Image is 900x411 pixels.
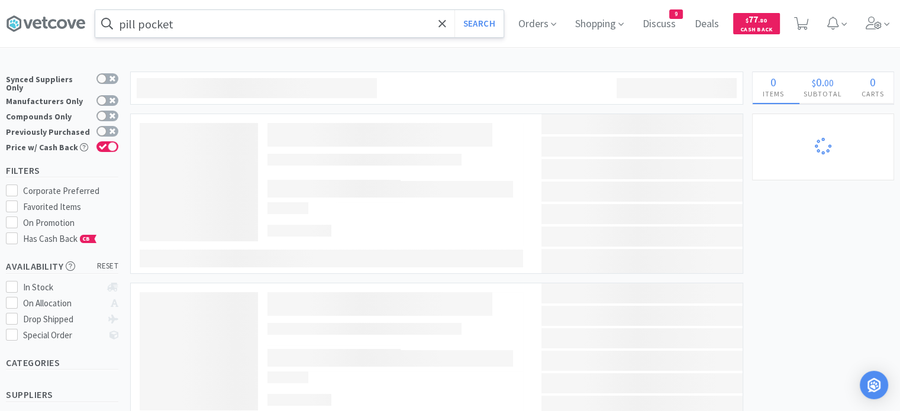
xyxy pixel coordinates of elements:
div: Drop Shipped [23,312,102,326]
button: Search [454,10,504,37]
div: . [793,76,851,88]
h5: Suppliers [6,388,118,402]
span: 0 [770,75,776,89]
h4: Items [753,88,793,99]
a: $77.80Cash Back [733,8,780,40]
span: Cash Back [740,27,773,34]
div: Open Intercom Messenger [860,371,888,399]
span: 00 [824,77,834,89]
h4: Subtotal [793,88,851,99]
span: 0 [816,75,822,89]
div: Previously Purchased [6,126,91,136]
div: Price w/ Cash Back [6,141,91,151]
h4: Carts [851,88,893,99]
span: 0 [870,75,876,89]
input: Search by item, sku, manufacturer, ingredient, size... [95,10,504,37]
div: Special Order [23,328,102,342]
h5: Filters [6,164,118,177]
div: Manufacturers Only [6,95,91,105]
div: Favorited Items [23,200,119,214]
span: 9 [670,10,682,18]
div: Corporate Preferred [23,184,119,198]
div: On Allocation [23,296,102,310]
span: 77 [746,14,767,25]
span: $ [812,77,816,89]
h5: Categories [6,356,118,370]
a: Deals [690,19,724,30]
span: Has Cash Back [23,233,97,244]
span: CB [80,235,92,242]
div: On Promotion [23,216,119,230]
a: Discuss9 [638,19,680,30]
div: In Stock [23,280,102,295]
span: reset [97,260,119,273]
h5: Availability [6,260,118,273]
div: Compounds Only [6,111,91,121]
div: Synced Suppliers Only [6,73,91,92]
span: . 80 [758,17,767,24]
span: $ [746,17,749,24]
